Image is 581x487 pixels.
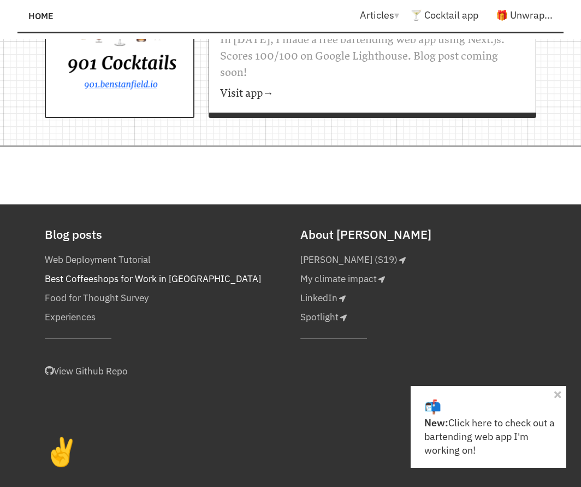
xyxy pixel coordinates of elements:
[300,250,406,269] a: [PERSON_NAME] (S19)
[45,436,79,469] a: ✌️
[394,9,399,21] span: ▾
[45,289,149,308] a: Food for Thought Survey
[424,397,561,416] div: 📬
[220,81,525,102] p: Visit app
[220,32,525,81] p: In [DATE], I made a free bartending web app using Next.js. Scores 100/100 on Google Lighthouse. B...
[45,269,261,289] a: Best Coffeeshops for Work in [GEOGRAPHIC_DATA]
[263,87,274,100] span: →
[424,416,448,429] strong: New:
[300,289,346,308] a: LinkedIn
[410,9,478,21] a: 🍸 Cocktail app
[45,250,151,269] a: Web Deployment Tutorial
[300,269,385,289] a: My climate impact
[28,5,54,26] a: Home
[496,9,553,21] a: 🎁 Unwrap...
[45,308,96,327] a: Experiences
[424,397,561,457] a: 📬 New:Click here to check out a bartending web app I'm working on!
[424,416,561,457] p: Click here to check out a bartending web app I'm working on!
[300,308,347,327] a: Spotlight
[300,226,536,242] h2: About [PERSON_NAME]
[45,226,281,242] h2: Blog posts
[45,362,128,381] a: View Github Repo
[360,9,410,21] a: Articles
